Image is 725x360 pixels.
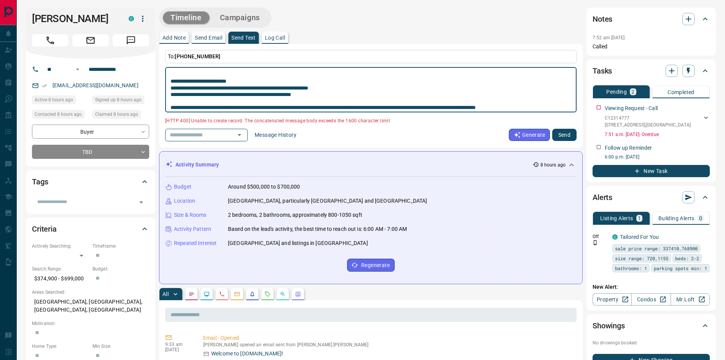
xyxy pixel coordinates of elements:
[631,293,671,306] a: Condos
[228,211,362,219] p: 2 bedrooms, 2 bathrooms, approximately 800-1050 sqft
[174,211,207,219] p: Size & Rooms
[204,291,210,297] svg: Lead Browsing Activity
[280,291,286,297] svg: Opportunities
[593,165,710,177] button: New Task
[509,129,550,141] button: Generate
[203,342,574,347] p: [PERSON_NAME] opened an email sent from [PERSON_NAME] [PERSON_NAME]
[32,220,149,238] div: Criteria
[615,264,647,272] span: bathrooms: 1
[32,96,89,106] div: Sun Aug 17 2025
[593,188,710,206] div: Alerts
[32,145,149,159] div: TBD
[593,43,710,51] p: Called
[129,16,134,21] div: condos.ca
[188,291,194,297] svg: Notes
[605,144,652,152] p: Follow up Reminder
[165,347,192,352] p: [DATE]
[174,197,195,205] p: Location
[593,317,710,335] div: Showings
[638,216,641,221] p: 1
[612,234,618,240] div: condos.ca
[605,104,658,112] p: Viewing Request - Call
[668,90,695,95] p: Completed
[605,122,691,128] p: [STREET_ADDRESS] , [GEOGRAPHIC_DATA]
[347,259,395,272] button: Regenerate
[593,320,625,332] h2: Showings
[72,34,109,46] span: Email
[92,266,149,272] p: Budget:
[593,13,612,25] h2: Notes
[32,173,149,191] div: Tags
[228,197,427,205] p: [GEOGRAPHIC_DATA], particularly [GEOGRAPHIC_DATA] and [GEOGRAPHIC_DATA]
[73,65,82,74] button: Open
[593,65,612,77] h2: Tasks
[658,216,695,221] p: Building Alerts
[92,96,149,106] div: Sun Aug 17 2025
[92,243,149,250] p: Timeframe:
[175,53,220,59] span: [PHONE_NUMBER]
[234,291,240,297] svg: Emails
[605,154,710,160] p: 6:00 p.m. [DATE]
[32,266,89,272] p: Search Range:
[631,89,634,94] p: 2
[615,245,698,252] span: sale price range: 337410,768900
[699,216,702,221] p: 0
[32,296,149,316] p: [GEOGRAPHIC_DATA], [GEOGRAPHIC_DATA], [GEOGRAPHIC_DATA], [GEOGRAPHIC_DATA]
[32,13,117,25] h1: [PERSON_NAME]
[32,343,89,350] p: Home Type:
[95,96,142,104] span: Signed up 8 hours ago
[593,62,710,80] div: Tasks
[593,10,710,28] div: Notes
[605,113,710,130] div: C12314777[STREET_ADDRESS],[GEOGRAPHIC_DATA]
[231,35,256,40] p: Send Text
[600,216,633,221] p: Listing Alerts
[228,225,407,233] p: Based on the lead's activity, the best time to reach out is: 6:00 AM - 7:00 AM
[605,115,691,122] p: C12314777
[113,34,149,46] span: Message
[654,264,707,272] span: parking spots min: 1
[35,96,73,104] span: Active 8 hours ago
[540,162,566,168] p: 8 hours ago
[32,272,89,285] p: $374,900 - $699,000
[671,293,710,306] a: Mr.Loft
[228,183,300,191] p: Around $500,000 to $700,000
[32,243,89,250] p: Actively Searching:
[593,293,632,306] a: Property
[593,240,598,245] svg: Push Notification Only
[211,350,283,358] p: Welcome to [DOMAIN_NAME]!
[615,254,668,262] span: size range: 720,1155
[92,110,149,121] div: Sun Aug 17 2025
[593,283,710,291] p: New Alert:
[228,239,368,247] p: [GEOGRAPHIC_DATA] and listings in [GEOGRAPHIC_DATA]
[32,110,89,121] div: Sun Aug 17 2025
[552,129,577,141] button: Send
[165,50,577,63] p: To:
[163,35,186,40] p: Add Note
[203,334,574,342] p: Email - Opened
[174,239,217,247] p: Repeated Interest
[675,254,699,262] span: beds: 2-2
[136,197,147,208] button: Open
[165,117,577,125] p: [HTTP 400] Unable to create record: The concatenated message body exceeds the 1600 character limit
[265,291,271,297] svg: Requests
[163,291,169,297] p: All
[234,130,245,140] button: Open
[212,11,268,24] button: Campaigns
[219,291,225,297] svg: Calls
[605,131,710,138] p: 7:51 a.m. [DATE] - Overdue
[32,125,149,139] div: Buyer
[593,35,625,40] p: 7:52 am [DATE]
[92,343,149,350] p: Min Size:
[32,176,48,188] h2: Tags
[265,35,285,40] p: Log Call
[174,225,211,233] p: Activity Pattern
[42,83,47,88] svg: Email Verified
[175,161,219,169] p: Activity Summary
[620,234,659,240] a: Tailored For You
[593,339,710,346] p: No showings booked
[249,291,255,297] svg: Listing Alerts
[195,35,222,40] p: Send Email
[593,191,612,203] h2: Alerts
[174,183,191,191] p: Budget
[53,82,139,88] a: [EMAIL_ADDRESS][DOMAIN_NAME]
